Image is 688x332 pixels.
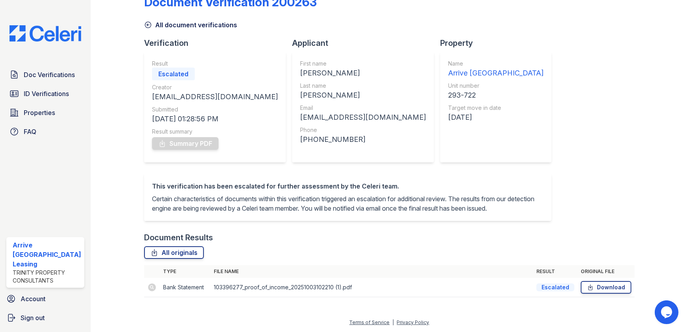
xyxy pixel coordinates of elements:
[152,83,278,91] div: Creator
[655,300,680,324] iframe: chat widget
[300,60,426,68] div: First name
[397,319,430,325] a: Privacy Policy
[160,278,211,297] td: Bank Statement
[440,38,558,49] div: Property
[3,310,87,326] a: Sign out
[152,91,278,102] div: [EMAIL_ADDRESS][DOMAIN_NAME]
[152,113,278,124] div: [DATE] 01:28:56 PM
[578,265,635,278] th: Original file
[144,20,237,30] a: All document verifications
[536,283,574,291] div: Escalated
[152,68,195,80] div: Escalated
[21,313,45,323] span: Sign out
[300,134,426,145] div: [PHONE_NUMBER]
[300,104,426,112] div: Email
[448,90,544,101] div: 293-722
[144,38,292,49] div: Verification
[300,68,426,79] div: [PERSON_NAME]
[448,104,544,112] div: Target move in date
[300,90,426,101] div: [PERSON_NAME]
[24,127,36,136] span: FAQ
[13,269,81,285] div: Trinity Property Consultants
[448,82,544,90] div: Unit number
[6,105,84,121] a: Properties
[24,108,55,117] span: Properties
[300,82,426,90] div: Last name
[144,246,204,259] a: All originals
[448,68,544,79] div: Arrive [GEOGRAPHIC_DATA]
[21,294,46,304] span: Account
[448,112,544,123] div: [DATE]
[144,232,213,243] div: Document Results
[24,70,75,79] span: Doc Verifications
[3,291,87,307] a: Account
[448,60,544,79] a: Name Arrive [GEOGRAPHIC_DATA]
[350,319,390,325] a: Terms of Service
[6,124,84,140] a: FAQ
[300,126,426,134] div: Phone
[211,265,533,278] th: File name
[211,278,533,297] td: 103396277_proof_of_income_20251003102210 (1).pdf
[152,128,278,136] div: Result summary
[160,265,211,278] th: Type
[3,25,87,41] img: CE_Logo_Blue-a8612792a0a2168367f1c8372b55b34899dd931a85d93a1a3d3e32e68fde9ad4.png
[6,86,84,102] a: ID Verifications
[533,265,578,278] th: Result
[152,106,278,113] div: Submitted
[300,112,426,123] div: [EMAIL_ADDRESS][DOMAIN_NAME]
[292,38,440,49] div: Applicant
[24,89,69,98] span: ID Verifications
[13,240,81,269] div: Arrive [GEOGRAPHIC_DATA] Leasing
[448,60,544,68] div: Name
[152,181,544,191] div: This verification has been escalated for further assessment by the Celeri team.
[6,67,84,83] a: Doc Verifications
[581,281,631,294] a: Download
[152,194,544,213] p: Certain characteristics of documents within this verification triggered an escalation for additio...
[393,319,394,325] div: |
[152,60,278,68] div: Result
